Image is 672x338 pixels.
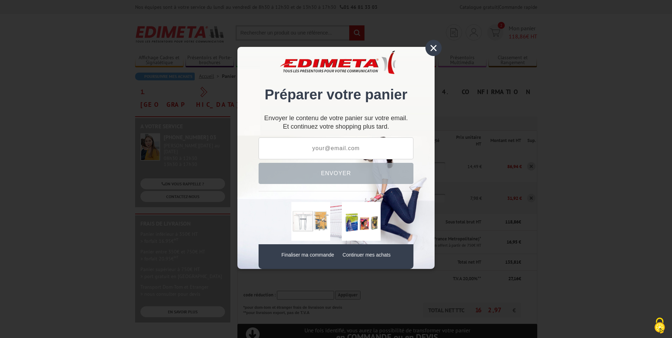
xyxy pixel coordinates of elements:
div: Et continuez votre shopping plus tard. [259,117,413,130]
a: Continuer mes achats [343,252,391,258]
a: Finaliser ma commande [281,252,334,258]
button: Cookies (fenêtre modale) [647,314,672,338]
p: Envoyer le contenu de votre panier sur votre email. [259,117,413,119]
button: Envoyer [259,163,413,184]
img: Cookies (fenêtre modale) [651,317,668,334]
div: Préparer votre panier [259,57,413,110]
input: your@email.com [259,137,413,159]
div: × [425,40,442,56]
